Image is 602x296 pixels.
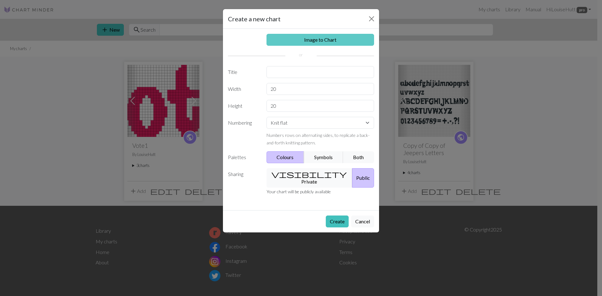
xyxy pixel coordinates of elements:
[367,14,377,24] button: Close
[224,100,263,112] label: Height
[351,216,374,227] button: Cancel
[267,189,331,194] small: Your chart will be publicly available
[228,14,281,23] h5: Create a new chart
[267,132,370,145] small: Numbers rows on alternating sides, to replicate a back-and-forth knitting pattern.
[267,151,304,163] button: Colours
[267,168,353,188] button: Private
[343,151,374,163] button: Both
[304,151,343,163] button: Symbols
[352,168,374,188] button: Public
[224,66,263,78] label: Title
[326,216,349,227] button: Create
[224,117,263,146] label: Numbering
[224,83,263,95] label: Width
[224,168,263,188] label: Sharing
[224,151,263,163] label: Palettes
[267,34,374,46] a: Image to Chart
[272,170,347,179] span: visibility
